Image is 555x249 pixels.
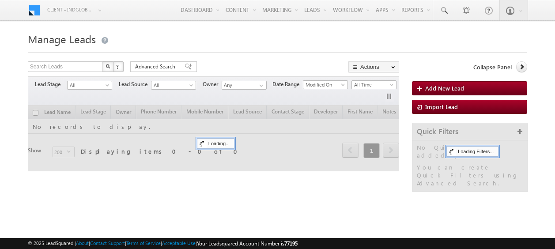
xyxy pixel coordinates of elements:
button: Actions [348,61,399,72]
span: Lead Stage [35,80,67,88]
span: Date Range [272,80,303,88]
span: Import Lead [425,103,458,110]
a: Contact Support [90,240,125,246]
span: Add New Lead [425,84,464,92]
a: Acceptable Use [162,240,196,246]
input: Type to Search [222,81,267,90]
span: Manage Leads [28,32,96,46]
img: Search [106,64,110,68]
a: Modified On [303,80,348,89]
a: About [76,240,89,246]
span: Collapse Panel [473,63,512,71]
span: All [68,81,109,89]
span: All Time [352,81,394,89]
a: All [151,81,196,90]
div: Loading Filters... [446,146,498,157]
div: Loading... [197,138,234,149]
span: ? [116,63,120,70]
a: Terms of Service [126,240,161,246]
span: Modified On [303,81,345,89]
span: Owner [203,80,222,88]
span: Advanced Search [135,63,178,71]
span: Lead Source [119,80,151,88]
span: Client - indglobal2 (77195) [47,5,94,14]
a: All Time [351,80,396,89]
a: Show All Items [255,81,266,90]
span: 77195 [284,240,298,247]
span: Your Leadsquared Account Number is [197,240,298,247]
button: ? [113,61,124,72]
a: All [67,81,112,90]
span: All [151,81,193,89]
span: © 2025 LeadSquared | | | | | [28,239,298,248]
